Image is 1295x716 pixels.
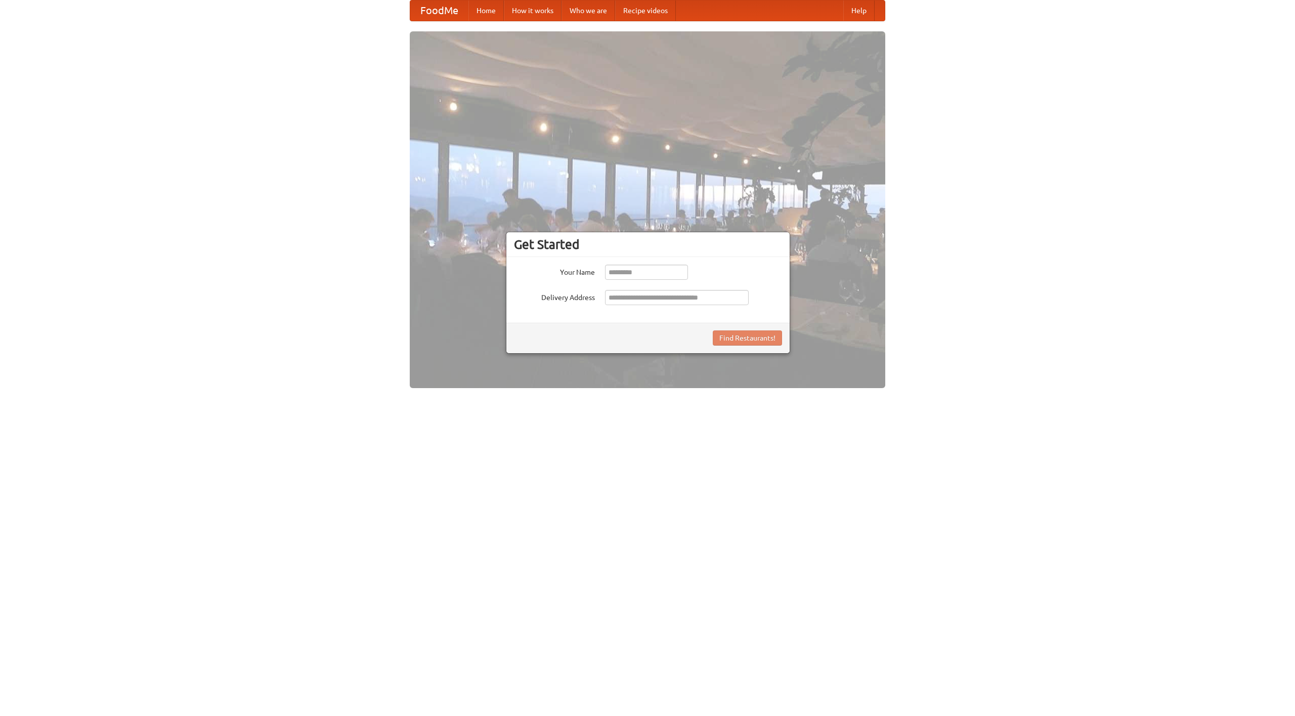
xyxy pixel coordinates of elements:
label: Your Name [514,265,595,277]
a: Help [843,1,875,21]
a: Recipe videos [615,1,676,21]
h3: Get Started [514,237,782,252]
a: How it works [504,1,562,21]
label: Delivery Address [514,290,595,303]
a: Who we are [562,1,615,21]
a: FoodMe [410,1,468,21]
button: Find Restaurants! [713,330,782,346]
a: Home [468,1,504,21]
